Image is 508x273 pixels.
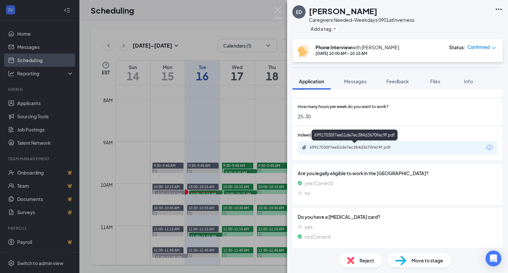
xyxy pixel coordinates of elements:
span: Confirmed [467,44,490,51]
div: ED [296,9,302,15]
svg: Download [486,144,493,152]
span: yes [305,223,313,230]
div: Status : [449,44,465,51]
span: down [491,46,496,50]
span: How many hours per week do you want to work? [298,104,389,110]
div: Caregivers Needed-Weekdays 0901 at Inverness [309,17,414,23]
button: PlusAdd a tag [309,25,338,32]
div: [DATE] 10:00 AM - 10:15 AM [316,51,399,56]
svg: Ellipses [495,5,503,13]
span: Do you have a [MEDICAL_DATA] card? [298,213,497,220]
span: Application [299,78,324,84]
b: Phone Interview [316,44,352,50]
span: Move to stage [411,257,443,264]
a: Paperclip69917030f7ee51de7ec384d3670fec9f.pdf [302,145,409,151]
span: Indeed Resume [298,132,327,138]
span: no [305,189,310,197]
span: yes (Correct) [305,179,333,187]
span: Files [430,78,440,84]
span: Messages [344,78,366,84]
div: 69917030f7ee51de7ec384d3670fec9f.pdf [312,130,398,140]
span: Info [464,78,473,84]
span: Feedback [386,78,409,84]
div: 69917030f7ee51de7ec384d3670fec9f.pdf [310,145,402,150]
span: no (Correct) [305,233,331,240]
div: with [PERSON_NAME] [316,44,399,51]
div: Open Intercom Messenger [486,251,501,266]
svg: Plus [333,27,337,31]
span: Are you legally eligible to work in the [GEOGRAPHIC_DATA]? [298,170,497,177]
h1: [PERSON_NAME] [309,5,377,17]
span: Reject [360,257,374,264]
span: 25-30 [298,113,497,120]
svg: Paperclip [302,145,307,150]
